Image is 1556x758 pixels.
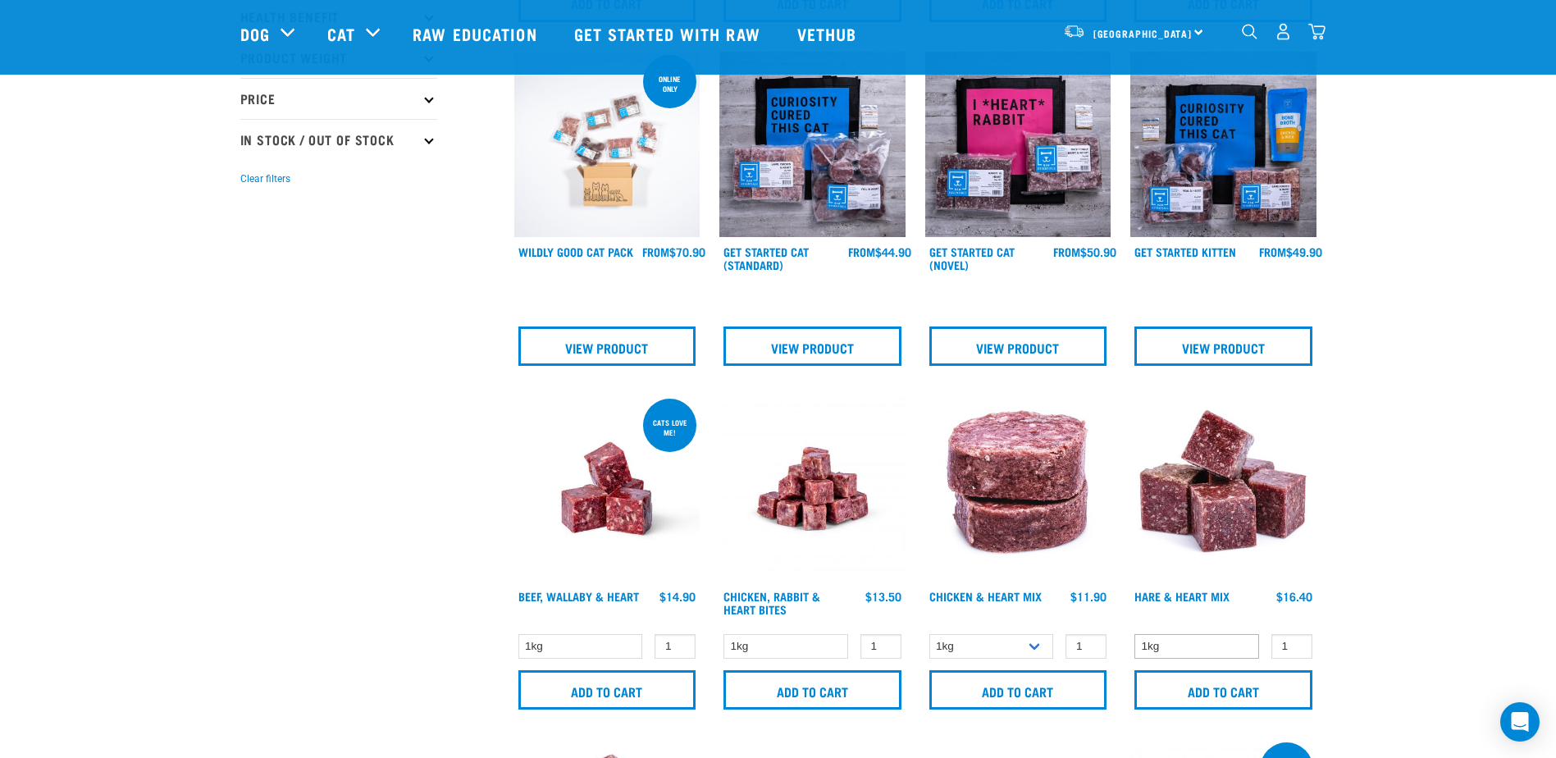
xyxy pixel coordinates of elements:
img: Raw Essentials 2024 July2572 Beef Wallaby Heart [514,395,700,582]
img: Chicken Rabbit Heart 1609 [719,395,906,582]
input: Add to cart [723,670,901,710]
button: Clear filters [240,171,290,186]
a: Cat [327,21,355,46]
img: home-icon-1@2x.png [1242,24,1257,39]
a: Dog [240,21,270,46]
div: $11.90 [1070,590,1107,603]
a: Vethub [781,1,878,66]
img: Assortment Of Raw Essential Products For Cats Including, Pink And Black Tote Bag With "I *Heart* ... [925,52,1111,238]
img: Chicken and Heart Medallions [925,395,1111,582]
p: In Stock / Out Of Stock [240,119,437,160]
input: 1 [1271,634,1312,660]
div: $70.90 [642,245,705,258]
img: Assortment Of Raw Essential Products For Cats Including, Blue And Black Tote Bag With "Curiosity ... [719,52,906,238]
div: $50.90 [1053,245,1116,258]
input: Add to cart [1134,670,1312,710]
img: van-moving.png [1063,24,1085,39]
div: $49.90 [1259,245,1322,258]
input: 1 [655,634,696,660]
input: Add to cart [929,670,1107,710]
a: View Product [1134,326,1312,366]
input: 1 [1065,634,1107,660]
div: $16.40 [1276,590,1312,603]
div: ONLINE ONLY [643,66,696,101]
a: Get started with Raw [558,1,781,66]
img: home-icon@2x.png [1308,23,1326,40]
a: View Product [929,326,1107,366]
a: Get Started Cat (Novel) [929,249,1015,267]
div: Cats love me! [643,410,696,445]
div: $44.90 [848,245,911,258]
p: Price [240,78,437,119]
a: View Product [723,326,901,366]
a: Hare & Heart Mix [1134,593,1230,599]
a: Chicken & Heart Mix [929,593,1042,599]
input: Add to cart [518,670,696,710]
div: $14.90 [659,590,696,603]
span: FROM [848,249,875,254]
img: NSP Kitten Update [1130,52,1316,238]
a: Raw Education [396,1,557,66]
a: Beef, Wallaby & Heart [518,593,639,599]
span: FROM [1053,249,1080,254]
a: Chicken, Rabbit & Heart Bites [723,593,820,612]
span: [GEOGRAPHIC_DATA] [1093,30,1193,36]
div: $13.50 [865,590,901,603]
a: View Product [518,326,696,366]
img: user.png [1275,23,1292,40]
img: Pile Of Cubed Hare Heart For Pets [1130,395,1316,582]
a: Get Started Cat (Standard) [723,249,809,267]
a: Wildly Good Cat Pack [518,249,633,254]
div: Open Intercom Messenger [1500,702,1540,742]
a: Get Started Kitten [1134,249,1236,254]
input: 1 [860,634,901,660]
span: FROM [642,249,669,254]
span: FROM [1259,249,1286,254]
img: Cat 0 2sec [514,52,700,238]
